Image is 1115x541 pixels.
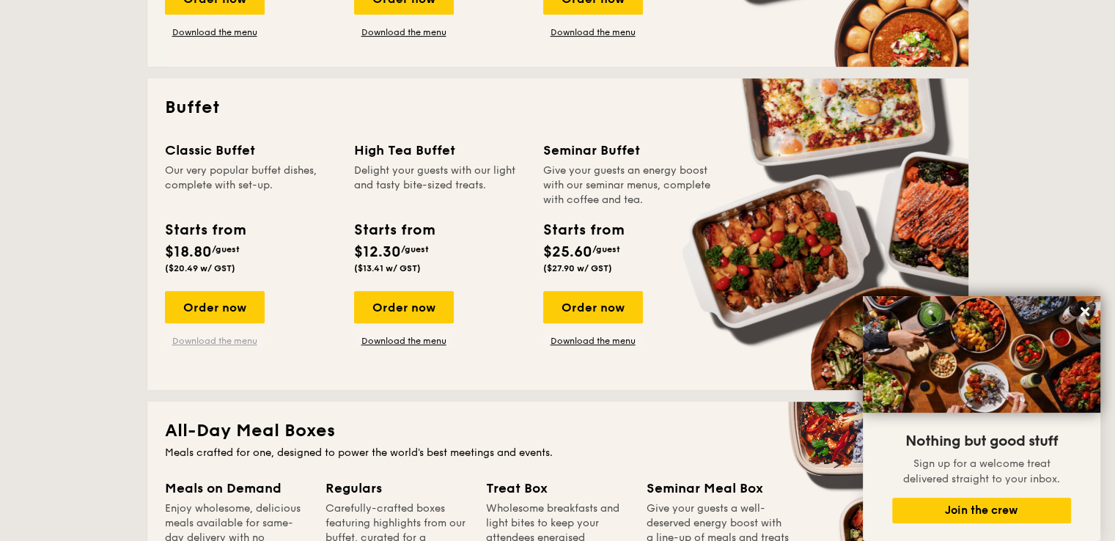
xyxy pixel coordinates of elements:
span: $12.30 [354,243,401,261]
span: /guest [401,244,429,254]
div: Order now [165,291,265,323]
div: Meals crafted for one, designed to power the world's best meetings and events. [165,446,951,460]
a: Download the menu [165,335,265,347]
a: Download the menu [354,335,454,347]
span: ($20.49 w/ GST) [165,263,235,273]
button: Close [1073,300,1097,323]
span: /guest [212,244,240,254]
div: Seminar Buffet [543,140,715,161]
a: Download the menu [543,335,643,347]
div: Starts from [543,219,623,241]
div: Regulars [325,478,468,498]
div: Order now [354,291,454,323]
h2: Buffet [165,96,951,119]
div: Starts from [165,219,245,241]
div: Classic Buffet [165,140,336,161]
span: Sign up for a welcome treat delivered straight to your inbox. [903,457,1060,485]
span: ($27.90 w/ GST) [543,263,612,273]
span: $25.60 [543,243,592,261]
a: Download the menu [354,26,454,38]
span: $18.80 [165,243,212,261]
img: DSC07876-Edit02-Large.jpeg [863,296,1100,413]
div: Give your guests an energy boost with our seminar menus, complete with coffee and tea. [543,163,715,207]
div: Seminar Meal Box [647,478,790,498]
div: Delight your guests with our light and tasty bite-sized treats. [354,163,526,207]
span: ($13.41 w/ GST) [354,263,421,273]
a: Download the menu [165,26,265,38]
div: Treat Box [486,478,629,498]
span: Nothing but good stuff [905,433,1058,450]
a: Download the menu [543,26,643,38]
div: Meals on Demand [165,478,308,498]
div: High Tea Buffet [354,140,526,161]
h2: All-Day Meal Boxes [165,419,951,443]
div: Starts from [354,219,434,241]
span: /guest [592,244,620,254]
button: Join the crew [892,498,1071,523]
div: Order now [543,291,643,323]
div: Our very popular buffet dishes, complete with set-up. [165,163,336,207]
